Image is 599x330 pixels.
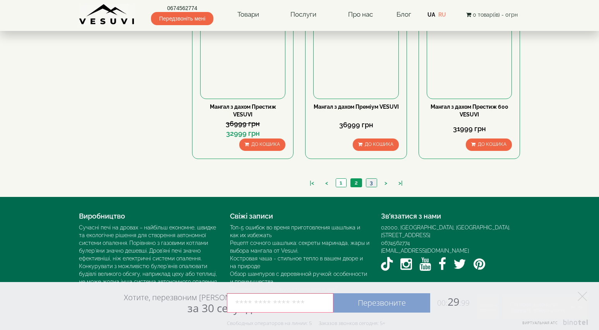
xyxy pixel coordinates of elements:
[427,14,511,99] img: Мангал з дахом Престиж 600 VESUVI
[473,12,518,18] span: 0 товар(ів) - 0грн
[314,104,399,110] a: Мангал з дахом Преміум VESUVI
[283,6,324,24] a: Послуги
[336,179,346,187] a: 1
[210,104,276,118] a: Мангал з дахом Престиж VESUVI
[427,12,435,18] a: UA
[239,138,285,150] button: До кошика
[396,10,411,18] a: Блог
[419,255,431,274] a: YouTube VESUVI
[230,212,369,220] h4: Свіжі записи
[381,240,410,246] a: 0674562774
[306,179,318,187] a: |<
[79,4,135,25] img: Завод VESUVI
[381,212,520,220] h4: Зв’язатися з нами
[518,320,589,330] a: Виртуальная АТС
[431,104,508,118] a: Мангал з дахом Престиж 600 VESUVI
[79,212,218,220] h4: Виробництво
[478,142,506,147] span: До кошика
[438,12,446,18] a: RU
[430,294,470,309] span: 29
[314,14,398,99] img: Мангал з дахом Преміум VESUVI
[395,179,407,187] a: >|
[321,179,332,187] a: <
[151,4,213,12] a: 0674562774
[464,10,520,19] button: 0 товар(ів) - 0грн
[230,240,369,254] a: Рецепт сочного шашлыка: секреты маринада, жары и выбора мангала от Vesuvi.
[437,298,448,308] span: 00:
[381,224,520,239] div: 02000, [GEOGRAPHIC_DATA], [GEOGRAPHIC_DATA]. [STREET_ADDRESS]
[340,6,381,24] a: Про нас
[200,119,285,129] div: 36999 грн
[230,6,267,24] a: Товари
[381,179,391,187] a: >
[366,179,377,187] a: 3
[381,255,393,274] a: TikTok VESUVI
[151,12,213,25] span: Передзвоніть мені
[355,180,358,186] span: 2
[230,255,363,269] a: Костровая чаша - стильное тепло в вашем дворе и на природе
[365,142,393,147] span: До кошика
[333,293,430,313] a: Перезвоните
[201,14,285,99] img: Мангал з дахом Престиж VESUVI
[251,142,280,147] span: До кошика
[474,255,485,274] a: Pinterest VESUVI
[438,255,446,274] a: Facebook VESUVI
[453,255,466,274] a: Twitter / X VESUVI
[466,138,512,150] button: До кошика
[381,248,469,254] a: [EMAIL_ADDRESS][DOMAIN_NAME]
[400,255,412,274] a: Instagram VESUVI
[187,301,257,315] span: за 30 секунд?
[522,320,558,325] span: Виртуальная АТС
[230,224,360,238] a: Топ-5 ошибок во время приготовления шашлыка и как их избежать
[353,138,399,150] button: До кошика
[230,271,367,285] a: Обзор шампуров с деревянной ручкой: особенности и преимущества
[313,120,398,130] div: 36999 грн
[79,224,218,286] div: Сучасні печі на дровах – найбільш економне, швидке та екологічне рішення для створення автономної...
[227,320,385,326] div: Свободных операторов на линии: 5 Заказов звонков сегодня: 5+
[427,124,512,134] div: 31999 грн
[200,128,285,138] div: 32999 грн
[124,292,257,314] div: Хотите, перезвоним [PERSON_NAME]
[459,298,470,308] span: :99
